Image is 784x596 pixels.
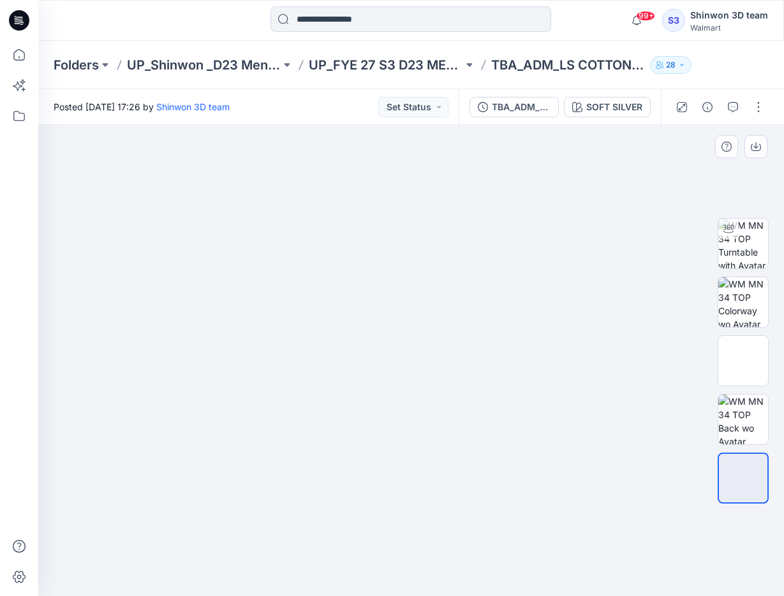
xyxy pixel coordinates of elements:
[650,56,692,74] button: 28
[718,277,768,327] img: WM MN 34 TOP Colorway wo Avatar
[697,97,718,117] button: Details
[662,9,685,32] div: S3
[309,56,462,74] a: UP_FYE 27 S3 D23 MENS TOP SHINWON
[54,56,99,74] a: Folders
[54,100,230,113] span: Posted [DATE] 17:26 by
[127,56,281,74] a: UP_Shinwon _D23 Men's Tops
[491,56,645,74] p: TBA_ADM_LS COTTON CREW TEE
[718,219,768,268] img: WM MN 34 TOP Turntable with Avatar
[666,58,676,72] p: 28
[718,395,768,444] img: WM MN 34 TOP Back wo Avatar
[586,100,642,114] div: SOFT SILVER
[636,11,655,21] span: 99+
[156,101,230,112] a: Shinwon 3D team
[492,100,551,114] div: TBA_ADM_LS COTTON CREW TEE
[470,97,559,117] button: TBA_ADM_LS COTTON CREW TEE
[564,97,651,117] button: SOFT SILVER
[690,23,768,33] div: Walmart
[690,8,768,23] div: Shinwon 3D team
